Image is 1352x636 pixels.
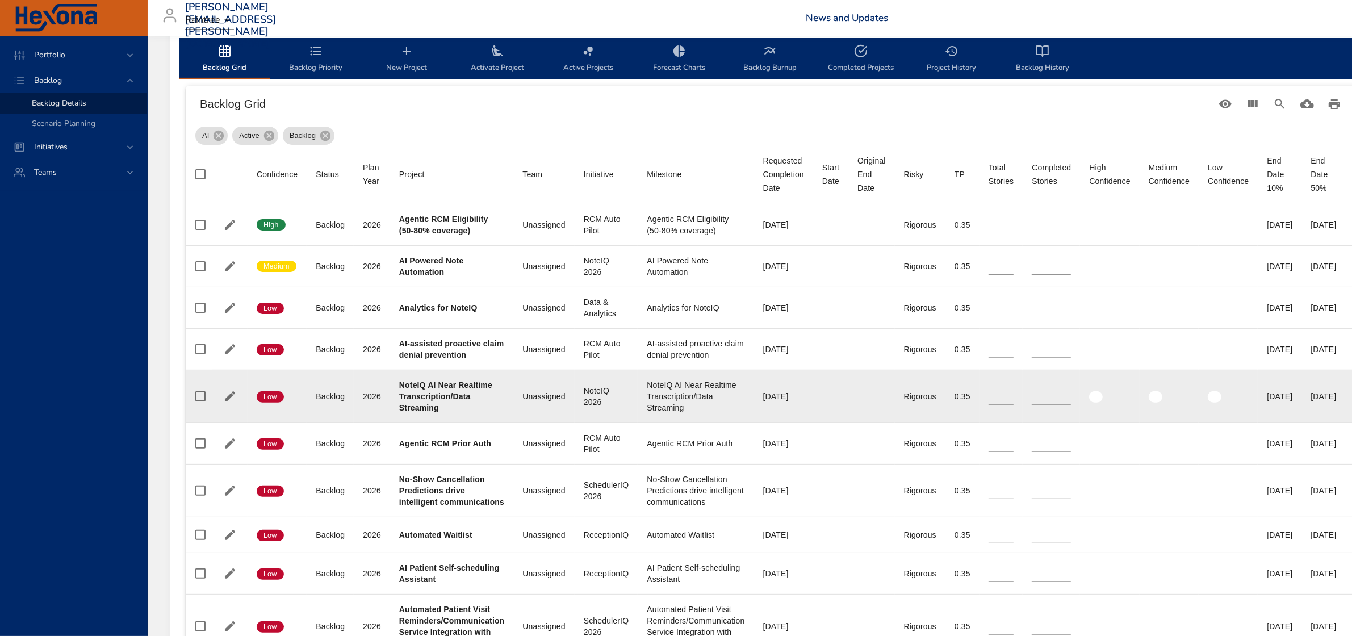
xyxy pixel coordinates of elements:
[1311,302,1336,313] div: [DATE]
[522,344,565,355] div: Unassigned
[200,95,1212,113] h6: Backlog Grid
[25,167,66,178] span: Teams
[763,529,804,541] div: [DATE]
[647,474,744,508] div: No-Show Cancellation Predictions drive intelligent communications
[257,439,284,449] span: Low
[316,391,345,402] div: Backlog
[316,621,345,632] div: Backlog
[647,168,744,181] span: Milestone
[399,215,488,235] b: Agentic RCM Eligibility (50-80% coverage)
[316,438,345,449] div: Backlog
[522,529,565,541] div: Unassigned
[763,154,804,195] div: Requested Completion Date
[221,526,238,543] button: Edit Project Details
[647,438,744,449] div: Agentic RCM Prior Auth
[1267,261,1292,272] div: [DATE]
[522,302,565,313] div: Unassigned
[257,486,284,496] span: Low
[584,568,629,579] div: ReceptionIQ
[363,485,381,496] div: 2026
[257,392,284,402] span: Low
[221,299,238,316] button: Edit Project Details
[221,388,238,405] button: Edit Project Details
[221,565,238,582] button: Edit Project Details
[1212,90,1239,118] button: Standard Views
[584,214,629,236] div: RCM Auto Pilot
[763,438,804,449] div: [DATE]
[522,219,565,231] div: Unassigned
[904,219,936,231] div: Rigorous
[522,168,542,181] div: Sort
[185,1,277,50] h3: [PERSON_NAME][EMAIL_ADDRESS][PERSON_NAME][DOMAIN_NAME]
[647,529,744,541] div: Automated Waitlist
[195,130,216,141] span: AI
[763,261,804,272] div: [DATE]
[822,161,839,188] span: Start Date
[955,621,970,632] div: 0.35
[1267,621,1292,632] div: [DATE]
[989,161,1014,188] span: Total Stories
[955,485,970,496] div: 0.35
[904,168,924,181] div: Risky
[399,563,500,584] b: AI Patient Self-scheduling Assistant
[32,118,95,129] span: Scenario Planning
[904,168,924,181] div: Sort
[1267,302,1292,313] div: [DATE]
[955,261,970,272] div: 0.35
[316,261,345,272] div: Backlog
[1294,90,1321,118] button: Download CSV
[363,161,381,188] div: Plan Year
[316,568,345,579] div: Backlog
[1267,391,1292,402] div: [DATE]
[399,256,464,277] b: AI Powered Note Automation
[584,432,629,455] div: RCM Auto Pilot
[522,391,565,402] div: Unassigned
[186,44,263,74] span: Backlog Grid
[316,529,345,541] div: Backlog
[14,4,99,32] img: Hexona
[399,380,492,412] b: NoteIQ AI Near Realtime Transcription/Data Streaming
[25,75,71,86] span: Backlog
[1311,621,1336,632] div: [DATE]
[363,219,381,231] div: 2026
[647,379,744,413] div: NoteIQ AI Near Realtime Transcription/Data Streaming
[584,338,629,361] div: RCM Auto Pilot
[647,562,744,585] div: AI Patient Self-scheduling Assistant
[221,618,238,635] button: Edit Project Details
[363,568,381,579] div: 2026
[584,479,629,502] div: SchedulerIQ 2026
[316,168,345,181] span: Status
[399,439,491,448] b: Agentic RCM Prior Auth
[316,168,339,181] div: Status
[1311,529,1336,541] div: [DATE]
[257,303,284,313] span: Low
[955,344,970,355] div: 0.35
[1311,261,1336,272] div: [DATE]
[522,261,565,272] div: Unassigned
[857,154,885,195] span: Original End Date
[904,168,936,181] span: Risky
[522,438,565,449] div: Unassigned
[363,302,381,313] div: 2026
[550,44,627,74] span: Active Projects
[647,338,744,361] div: AI-assisted proactive claim denial prevention
[257,345,284,355] span: Low
[955,529,970,541] div: 0.35
[955,219,970,231] div: 0.35
[221,258,238,275] button: Edit Project Details
[1149,161,1190,188] div: Sort
[232,127,278,145] div: Active
[25,141,77,152] span: Initiatives
[1089,161,1130,188] span: High Confidence
[368,44,445,74] span: New Project
[32,98,86,108] span: Backlog Details
[1032,161,1071,188] div: Completed Stories
[399,168,425,181] div: Sort
[399,168,504,181] span: Project
[316,302,345,313] div: Backlog
[1149,161,1190,188] div: Medium Confidence
[1267,568,1292,579] div: [DATE]
[1267,529,1292,541] div: [DATE]
[221,216,238,233] button: Edit Project Details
